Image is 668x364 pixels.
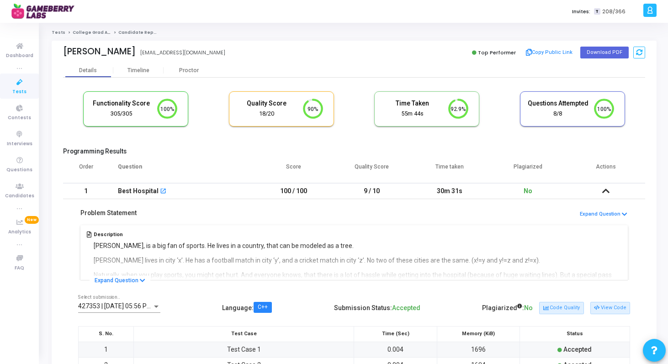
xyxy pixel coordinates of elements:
[133,326,354,342] th: Test Case
[523,46,576,59] button: Copy Public Link
[254,183,333,199] td: 100 / 100
[482,301,533,316] div: Plagiarized :
[236,100,297,107] h5: Quality Score
[11,2,80,21] img: logo
[140,49,225,57] div: [EMAIL_ADDRESS][DOMAIN_NAME]
[354,326,437,342] th: Time (Sec)
[133,342,354,357] td: Test Case 1
[382,100,443,107] h5: Time Taken
[527,100,588,107] h5: Questions Attempted
[118,184,159,199] div: Best Hospital
[79,342,134,357] td: 1
[109,158,254,183] th: Question
[25,216,39,224] span: New
[354,342,437,357] td: 0.004
[63,148,645,155] h5: Programming Results
[63,46,136,57] div: [PERSON_NAME]
[524,304,533,311] span: No
[52,30,65,35] a: Tests
[478,49,516,56] span: Top Performer
[333,183,411,199] td: 9 / 10
[79,67,97,74] div: Details
[580,47,629,58] button: Download PDF
[437,342,520,357] td: 1696
[520,326,630,342] th: Status
[80,209,137,217] h5: Problem Statement
[567,158,645,183] th: Actions
[164,67,214,74] div: Proctor
[258,305,268,310] div: C++
[127,67,149,74] div: Timeline
[94,241,622,251] p: [PERSON_NAME], is a big fan of sports. He lives in a country, that can be modeled as a tree.
[527,110,588,118] div: 8/8
[572,8,590,16] label: Invites:
[411,158,489,183] th: Time taken
[94,232,622,237] h5: Description
[236,110,297,118] div: 18/20
[90,110,152,118] div: 305/305
[333,158,411,183] th: Quality Score
[6,166,32,174] span: Questions
[15,264,24,272] span: FAQ
[382,110,443,118] div: 55m 44s
[590,302,630,314] button: View Code
[254,158,333,183] th: Score
[489,158,567,183] th: Plagiarized
[90,100,152,107] h5: Functionality Score
[63,183,109,199] td: 1
[118,30,160,35] span: Candidate Report
[594,8,600,15] span: T
[12,88,27,96] span: Tests
[79,326,134,342] th: S. No.
[8,228,31,236] span: Analytics
[524,187,532,195] span: No
[7,140,32,148] span: Interviews
[8,114,31,122] span: Contests
[90,276,150,285] button: Expand Question
[5,192,34,200] span: Candidates
[160,189,166,195] mat-icon: open_in_new
[411,183,489,199] td: 30m 31s
[73,30,146,35] a: College Grad Assessment - PES
[539,302,583,314] button: Code Quality
[602,8,626,16] span: 208/366
[437,326,520,342] th: Memory (KiB)
[563,346,592,353] span: Accepted
[63,158,109,183] th: Order
[579,210,628,219] button: Expand Question
[392,304,420,311] span: Accepted
[78,302,188,310] span: 427353 | [DATE] 05:56 PM IST (Best) P
[6,52,33,60] span: Dashboard
[52,30,657,36] nav: breadcrumb
[222,301,272,316] div: Language :
[334,301,420,316] div: Submission Status:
